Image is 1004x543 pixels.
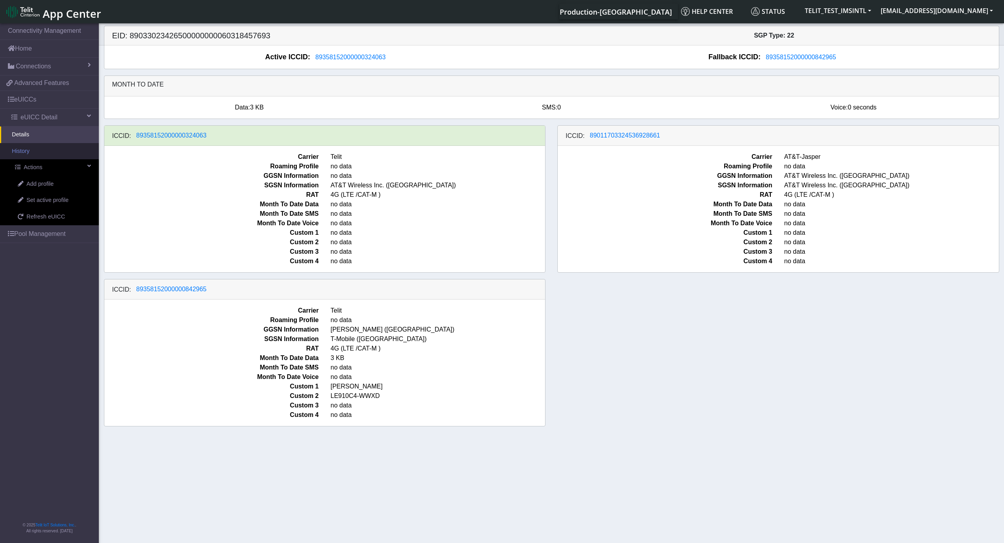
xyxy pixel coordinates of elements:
[325,152,551,162] span: Telit
[6,209,99,225] a: Refresh eUICC
[325,315,551,325] span: no data
[98,410,325,420] span: Custom 4
[98,306,325,315] span: Carrier
[557,104,561,111] span: 0
[751,7,785,16] span: Status
[325,256,551,266] span: no data
[325,372,551,382] span: no data
[766,54,836,60] span: 89358152000000842965
[131,130,212,141] button: 89358152000000324063
[552,152,778,162] span: Carrier
[6,192,99,209] a: Set active profile
[585,130,665,141] button: 89011703324536928661
[98,391,325,401] span: Custom 2
[552,181,778,190] span: SGSN Information
[235,104,250,111] span: Data:
[708,52,761,62] span: Fallback ICCID:
[98,325,325,334] span: GGSN Information
[325,382,551,391] span: [PERSON_NAME]
[552,200,778,209] span: Month To Date Data
[681,7,733,16] span: Help center
[800,4,876,18] button: TELIT_TEST_IMSINTL
[98,344,325,353] span: RAT
[98,228,325,238] span: Custom 1
[21,113,57,122] span: eUICC Detail
[325,334,551,344] span: T-Mobile ([GEOGRAPHIC_DATA])
[552,238,778,247] span: Custom 2
[325,162,551,171] span: no data
[98,238,325,247] span: Custom 2
[6,3,100,20] a: App Center
[98,256,325,266] span: Custom 4
[830,104,848,111] span: Voice:
[98,372,325,382] span: Month To Date Voice
[98,209,325,219] span: Month To Date SMS
[325,200,551,209] span: no data
[26,180,54,189] span: Add profile
[98,219,325,228] span: Month To Date Voice
[6,6,40,18] img: logo-telit-cinterion-gw-new.png
[751,7,760,16] img: status.svg
[325,228,551,238] span: no data
[265,52,310,62] span: Active ICCID:
[315,54,386,60] span: 89358152000000324063
[681,7,690,16] img: knowledge.svg
[26,213,65,221] span: Refresh eUICC
[325,181,551,190] span: AT&T Wireless Inc. ([GEOGRAPHIC_DATA])
[552,162,778,171] span: Roaming Profile
[325,190,551,200] span: 4G (LTE /CAT-M )
[3,109,99,126] a: eUICC Detail
[678,4,748,19] a: Help center
[98,152,325,162] span: Carrier
[310,52,391,62] button: 89358152000000324063
[552,247,778,256] span: Custom 3
[552,228,778,238] span: Custom 1
[98,247,325,256] span: Custom 3
[566,132,585,140] h6: ICCID:
[325,209,551,219] span: no data
[754,32,794,39] span: SGP Type: 22
[848,104,877,111] span: 0 seconds
[761,52,841,62] button: 89358152000000842965
[136,132,207,139] span: 89358152000000324063
[552,209,778,219] span: Month To Date SMS
[43,6,101,21] span: App Center
[14,78,69,88] span: Advanced Features
[98,190,325,200] span: RAT
[552,256,778,266] span: Custom 4
[325,247,551,256] span: no data
[748,4,800,19] a: Status
[136,286,207,292] span: 89358152000000842965
[3,159,99,176] a: Actions
[325,353,551,363] span: 3 KB
[250,104,264,111] span: 3 KB
[325,219,551,228] span: no data
[559,4,672,19] a: Your current platform instance
[542,104,557,111] span: SMS:
[98,315,325,325] span: Roaming Profile
[36,523,75,527] a: Telit IoT Solutions, Inc.
[98,382,325,391] span: Custom 1
[325,306,551,315] span: Telit
[325,401,551,410] span: no data
[112,132,131,140] h6: ICCID:
[26,196,68,205] span: Set active profile
[98,363,325,372] span: Month To Date SMS
[131,284,212,294] button: 89358152000000842965
[16,62,51,71] span: Connections
[876,4,998,18] button: [EMAIL_ADDRESS][DOMAIN_NAME]
[98,181,325,190] span: SGSN Information
[112,81,991,88] h6: Month to date
[325,363,551,372] span: no data
[325,238,551,247] span: no data
[552,190,778,200] span: RAT
[98,401,325,410] span: Custom 3
[106,31,552,40] h5: EID: 89033023426500000000060318457693
[24,163,42,172] span: Actions
[552,171,778,181] span: GGSN Information
[325,391,551,401] span: LE910C4-WWXD
[98,171,325,181] span: GGSN Information
[98,334,325,344] span: SGSN Information
[552,219,778,228] span: Month To Date Voice
[325,171,551,181] span: no data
